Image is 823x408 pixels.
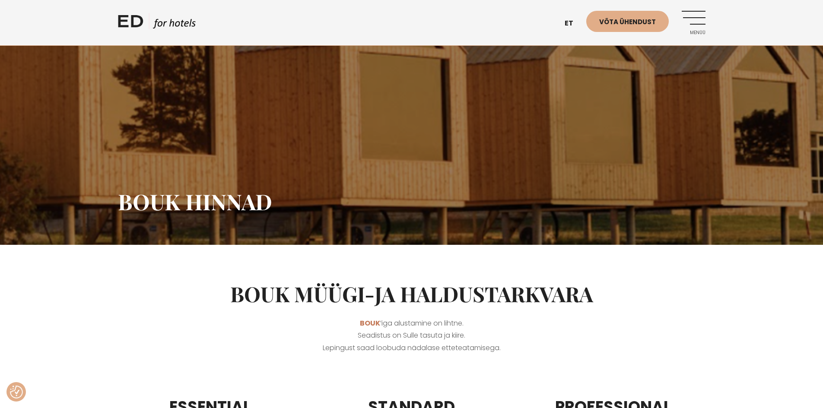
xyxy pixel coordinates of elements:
span: Menüü [682,30,705,35]
a: Menüü [682,11,705,35]
a: BOUK [360,318,380,328]
h1: BOUK hinnad [118,189,705,215]
a: Võta ühendust [586,11,669,32]
img: Revisit consent button [10,386,23,399]
a: et [560,13,586,34]
button: Nõusolekueelistused [10,386,23,399]
h2: BOUK müügi-ja haldustarkvara [118,281,705,307]
p: ’iga alustamine on lihtne. Seadistus on Sulle tasuta ja kiire. Lepingust saad loobuda nädalase et... [118,317,705,354]
a: ED HOTELS [118,13,196,35]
